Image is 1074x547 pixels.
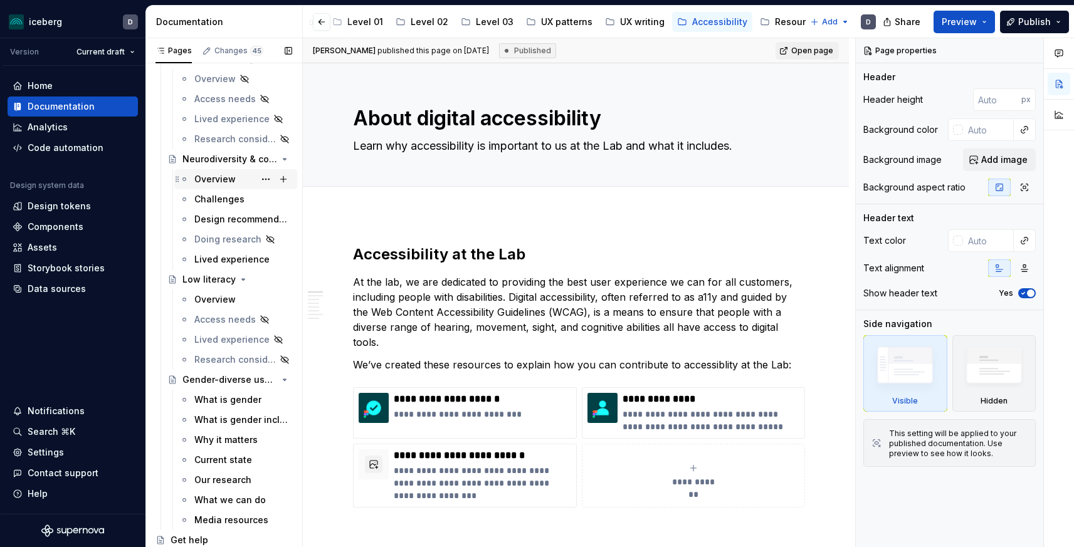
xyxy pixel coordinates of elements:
div: Current state [194,454,252,466]
input: Auto [963,229,1014,252]
div: Low literacy [182,273,236,286]
div: Side navigation [863,318,932,330]
img: cdd3b85f-7763-4cb5-9bda-ad0f85381a01.png [587,393,618,423]
div: Documentation [156,16,297,28]
div: Analytics [28,121,68,133]
a: Settings [8,442,138,462]
button: Search ⌘K [8,422,138,442]
button: icebergD [3,8,143,35]
span: published this page on [DATE] [313,46,489,56]
button: Publish [1000,11,1069,33]
div: Access needs [194,93,256,105]
a: Research considerations [174,350,297,370]
div: Gender-diverse users [182,373,277,386]
a: Accessibility [672,12,752,32]
div: Version [10,47,39,57]
div: Background aspect ratio [863,181,966,194]
div: Background image [863,154,942,166]
span: Add [822,17,838,27]
div: Settings [28,446,64,459]
a: Overview [174,289,297,310]
svg: Supernova Logo [41,524,104,537]
div: Code automation [28,142,103,154]
div: Storybook stories [28,262,105,274]
a: Assets [8,237,138,258]
a: Overview [174,169,297,189]
a: Home [8,76,138,96]
button: Contact support [8,463,138,483]
div: Home [28,80,53,92]
div: Assets [28,241,57,254]
div: Design tokens [28,200,91,212]
div: Lived experience [194,253,270,266]
p: px [1021,95,1031,105]
a: What is gender inclusion [174,410,297,430]
input: Auto [973,88,1021,111]
div: Contact support [28,467,98,479]
div: Research considerations [194,353,276,366]
div: D [128,17,133,27]
button: Share [877,11,929,33]
span: Current draft [76,47,125,57]
div: Hidden [952,335,1036,412]
div: Accessibility [692,16,747,28]
div: Design system data [10,180,84,190]
span: Share [895,16,920,28]
div: Neurodiversity & cognitive disabilities [182,153,277,165]
img: 418c6d47-6da6-4103-8b13-b5999f8989a1.png [9,14,24,29]
h2: Accessibility at the Lab [353,244,799,264]
a: Access needs [174,89,297,109]
input: Auto [963,118,1014,141]
a: Resources [755,12,826,32]
div: Level 01 [347,16,383,28]
a: Lived experience [174,330,297,350]
div: Documentation [28,100,95,113]
div: Page tree [24,9,518,34]
a: Current state [174,450,297,470]
div: Published [499,43,556,58]
button: Preview [934,11,995,33]
div: Overview [194,73,236,85]
a: Neurodiversity & cognitive disabilities [162,149,297,169]
div: UX writing [620,16,665,28]
div: Notifications [28,405,85,417]
a: Data sources [8,279,138,299]
a: Doing research [174,229,297,249]
div: What we can do [194,494,266,506]
textarea: About digital accessibility [350,103,796,133]
div: Header [863,71,895,83]
a: Lived experience [174,249,297,269]
div: This setting will be applied to your published documentation. Use preview to see how it looks. [889,429,1028,459]
div: UX patterns [541,16,592,28]
a: Level 01 [327,12,388,32]
div: Resources [775,16,821,28]
button: Help [8,484,138,504]
a: Low literacy [162,269,297,289]
div: Help [28,487,48,500]
a: What we can do [174,490,297,510]
div: Components [28,221,83,233]
div: Changes [214,46,263,56]
div: D [866,17,871,27]
a: Design tokens [8,196,138,216]
div: Visible [892,396,918,406]
div: Show header text [863,287,937,300]
div: Pages [155,46,192,56]
p: At the lab, we are dedicated to providing the best user experience we can for all customers, incl... [353,274,799,350]
a: Why it matters [174,430,297,450]
div: Header height [863,93,923,106]
span: Preview [942,16,977,28]
div: Media resources [194,514,268,526]
button: Add [806,13,853,31]
button: Add image [963,148,1036,171]
div: Visible [863,335,947,412]
div: Why it matters [194,434,258,446]
a: Code automation [8,138,138,158]
img: 0b93ffd5-b3d5-4a63-8a26-a27f816780c3.png [359,393,389,423]
div: Overview [194,293,236,306]
a: Components [8,217,138,237]
div: Lived experience [194,333,270,346]
div: Get help [171,534,208,546]
textarea: Learn why accessibility is important to us at the Lab and what it includes. [350,136,796,156]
